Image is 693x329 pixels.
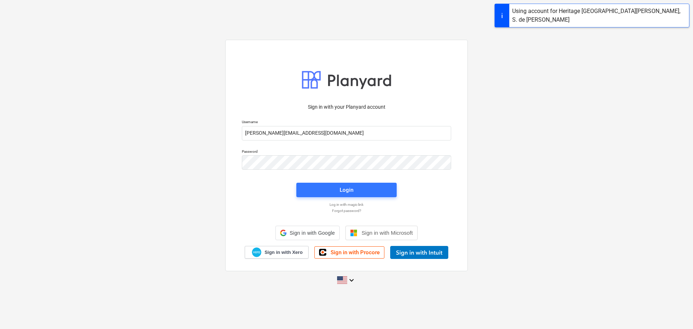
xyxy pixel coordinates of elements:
input: Username [242,126,451,140]
button: Login [296,183,397,197]
span: Sign in with Xero [265,249,302,256]
div: Using account for Heritage [GEOGRAPHIC_DATA][PERSON_NAME], S. de [PERSON_NAME] [512,7,686,24]
p: Password [242,149,451,155]
a: Log in with magic link [238,202,455,207]
a: Sign in with Xero [245,246,309,259]
div: Login [340,185,353,195]
span: Sign in with Procore [331,249,380,256]
a: Forgot password? [238,208,455,213]
p: Sign in with your Planyard account [242,103,451,111]
p: Username [242,120,451,126]
a: Sign in with Procore [314,246,384,259]
span: Sign in with Microsoft [362,230,413,236]
img: Microsoft logo [350,229,357,237]
span: Sign in with Google [289,230,335,236]
i: keyboard_arrow_down [347,276,356,285]
img: Xero logo [252,247,261,257]
iframe: Chat Widget [657,294,693,329]
div: Sign in with Google [275,226,339,240]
